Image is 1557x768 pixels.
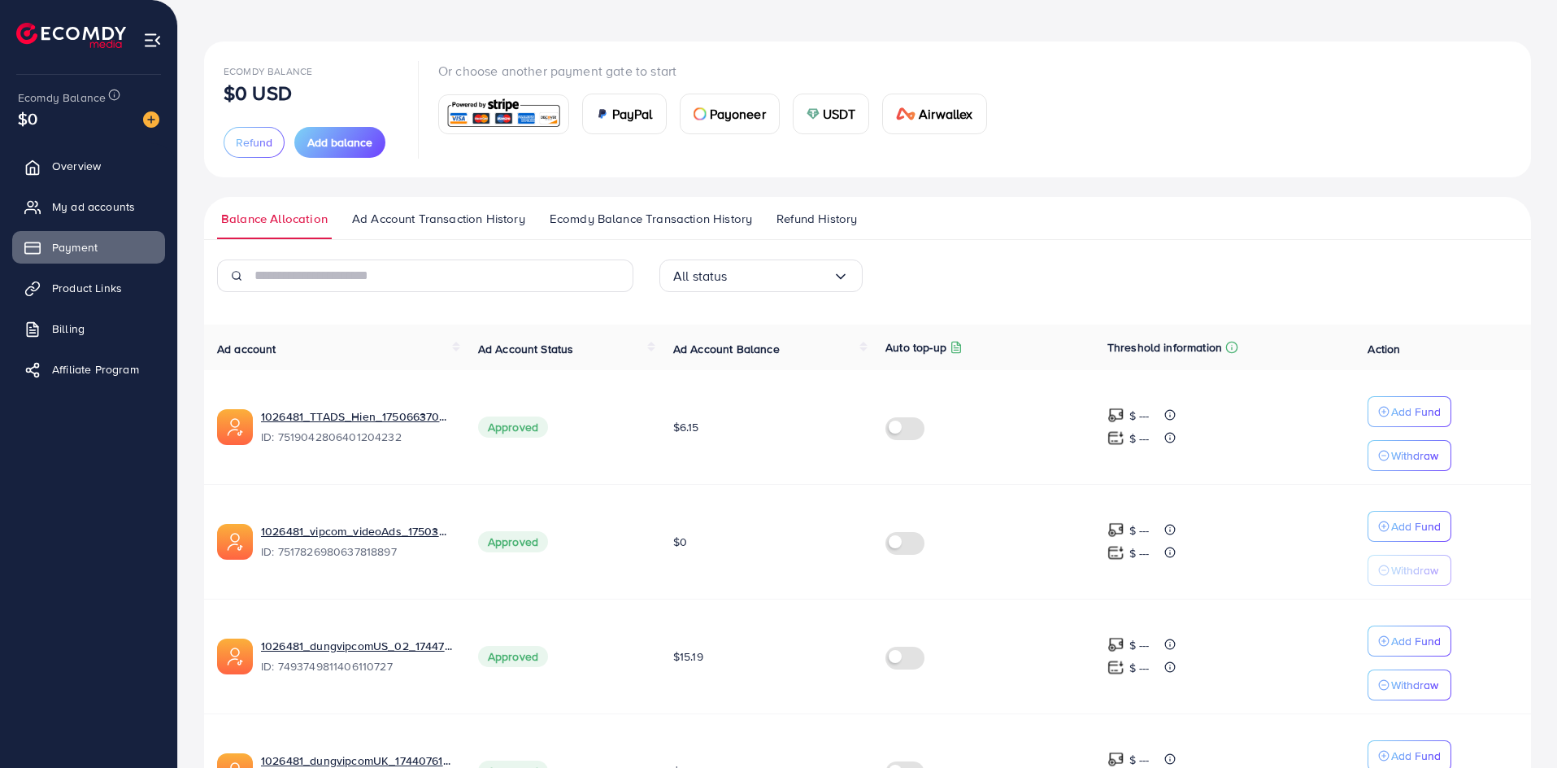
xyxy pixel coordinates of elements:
a: 1026481_dungvipcomUS_02_1744774713900 [261,638,452,654]
img: top-up amount [1107,659,1124,676]
a: cardPayoneer [680,94,780,134]
p: Add Fund [1391,402,1441,421]
div: Search for option [659,260,863,292]
p: Auto top-up [885,338,946,357]
span: Payment [52,239,98,255]
span: Add balance [307,134,372,151]
a: cardAirwallex [882,94,986,134]
span: Approved [478,417,548,438]
img: top-up amount [1107,636,1124,653]
p: $ --- [1129,429,1150,448]
span: Ecomdy Balance [224,64,312,78]
span: Action [1368,341,1400,357]
a: cardPayPal [582,94,667,134]
a: Overview [12,150,165,182]
div: <span class='underline'>1026481_TTADS_Hien_1750663705167</span></br>7519042806401204232 [261,408,452,446]
p: Add Fund [1391,517,1441,536]
p: $ --- [1129,543,1150,563]
span: Ad Account Balance [673,341,780,357]
span: Ad Account Transaction History [352,210,525,228]
a: card [438,94,569,134]
span: Ad Account Status [478,341,574,357]
span: PayPal [612,104,653,124]
a: Billing [12,312,165,345]
span: Approved [478,646,548,667]
span: $6.15 [673,419,699,435]
span: Billing [52,321,85,337]
a: Payment [12,231,165,264]
p: $ --- [1129,406,1150,425]
p: Or choose another payment gate to start [438,61,1000,81]
img: logo [16,23,126,48]
p: $ --- [1129,521,1150,540]
p: Withdraw [1391,561,1438,580]
span: ID: 7517826980637818897 [261,543,452,560]
iframe: Chat [1488,695,1545,756]
button: Withdraw [1368,670,1451,700]
a: My ad accounts [12,190,165,223]
p: Withdraw [1391,446,1438,465]
button: Refund [224,127,285,158]
a: 1026481_vipcom_videoAds_1750380509111 [261,523,452,539]
span: ID: 7493749811406110727 [261,658,452,674]
a: Affiliate Program [12,353,165,386]
span: All status [673,264,728,289]
p: Add Fund [1391,631,1441,651]
button: Add Fund [1368,511,1451,542]
span: Ad account [217,341,276,357]
p: $ --- [1129,658,1150,678]
button: Withdraw [1368,555,1451,586]
span: My ad accounts [52,199,135,215]
img: ic-ads-acc.e4c84228.svg [217,639,253,674]
img: top-up amount [1107,751,1124,768]
img: card [444,97,563,132]
span: Ecomdy Balance [18,89,106,106]
p: $ --- [1129,635,1150,655]
img: menu [143,31,162,50]
span: USDT [823,104,856,124]
button: Withdraw [1368,440,1451,471]
p: Add Fund [1391,746,1441,766]
span: Payoneer [710,104,766,124]
span: Ecomdy Balance Transaction History [550,210,752,228]
img: top-up amount [1107,544,1124,561]
img: card [694,107,707,120]
span: Affiliate Program [52,361,139,377]
a: 1026481_TTADS_Hien_1750663705167 [261,408,452,425]
input: Search for option [728,264,833,289]
img: card [896,107,915,120]
p: $0 USD [224,83,292,103]
span: $0 [673,534,687,550]
img: image [143,111,159,128]
img: ic-ads-acc.e4c84228.svg [217,524,253,560]
a: cardUSDT [793,94,870,134]
img: card [807,107,820,120]
span: Airwallex [919,104,972,124]
button: Add Fund [1368,396,1451,427]
span: $0 [12,103,43,133]
span: Refund History [776,210,857,228]
img: top-up amount [1107,430,1124,447]
span: Product Links [52,280,122,296]
img: top-up amount [1107,521,1124,539]
button: Add Fund [1368,626,1451,657]
span: Balance Allocation [221,210,328,228]
span: Overview [52,158,101,174]
img: top-up amount [1107,407,1124,424]
span: ID: 7519042806401204232 [261,429,452,445]
span: Approved [478,531,548,552]
a: Product Links [12,272,165,304]
button: Add balance [294,127,385,158]
p: Threshold information [1107,338,1222,357]
span: $15.19 [673,648,703,665]
p: Withdraw [1391,675,1438,695]
div: <span class='underline'>1026481_vipcom_videoAds_1750380509111</span></br>7517826980637818897 [261,523,452,561]
div: <span class='underline'>1026481_dungvipcomUS_02_1744774713900</span></br>7493749811406110727 [261,638,452,675]
span: Refund [236,134,272,151]
img: ic-ads-acc.e4c84228.svg [217,409,253,445]
img: card [596,107,609,120]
